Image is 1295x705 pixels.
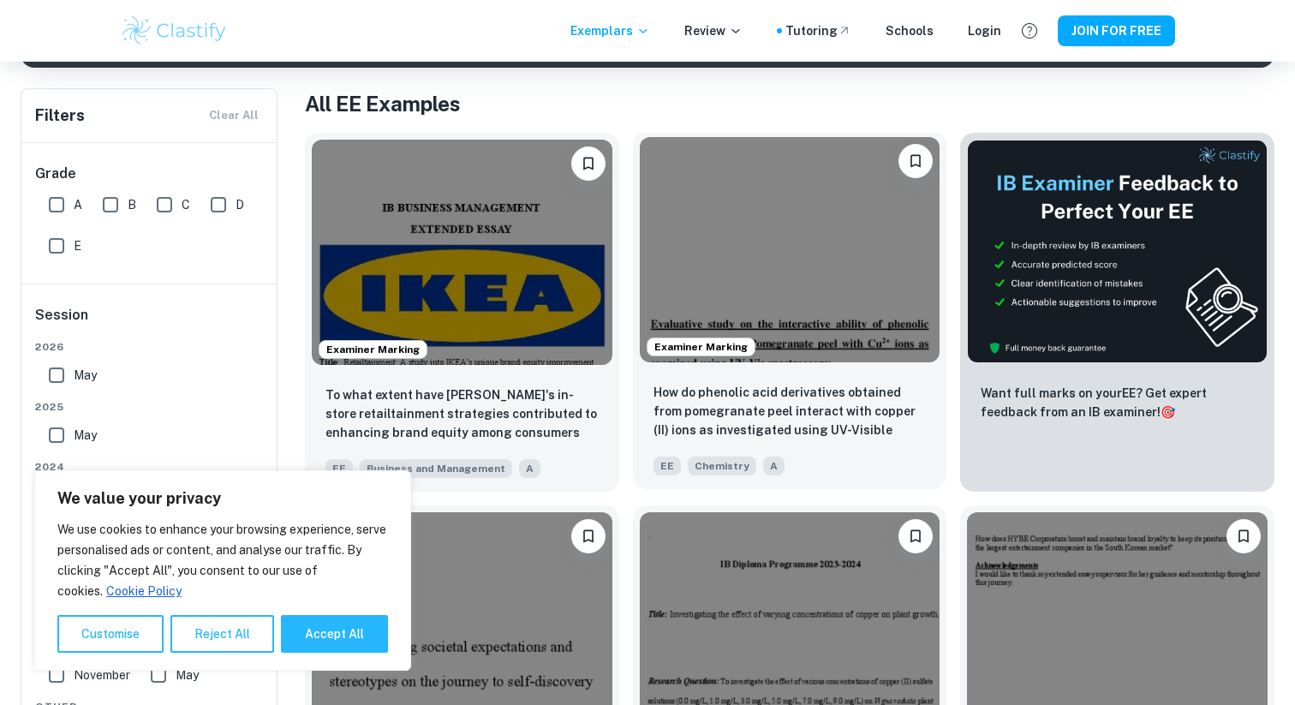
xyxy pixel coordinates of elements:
[57,519,388,601] p: We use cookies to enhance your browsing experience, serve personalised ads or content, and analys...
[74,366,97,385] span: May
[1226,519,1261,553] button: Please log in to bookmark exemplars
[35,459,265,475] span: 2024
[967,140,1268,363] img: Thumbnail
[360,459,512,478] span: Business and Management
[305,88,1274,119] h1: All EE Examples
[319,342,427,357] span: Examiner Marking
[1058,15,1175,46] button: JOIN FOR FREE
[57,615,164,653] button: Customise
[898,144,933,178] button: Please log in to bookmark exemplars
[571,519,606,553] button: Please log in to bookmark exemplars
[571,146,606,181] button: Please log in to bookmark exemplars
[886,21,934,40] a: Schools
[640,137,940,362] img: Chemistry EE example thumbnail: How do phenolic acid derivatives obtaine
[128,195,136,214] span: B
[34,470,411,671] div: We value your privacy
[57,488,388,509] p: We value your privacy
[312,140,612,365] img: Business and Management EE example thumbnail: To what extent have IKEA's in-store reta
[519,459,540,478] span: A
[176,666,199,684] span: May
[170,615,274,653] button: Reject All
[35,305,265,339] h6: Session
[325,385,599,444] p: To what extent have IKEA's in-store retailtainment strategies contributed to enhancing brand equi...
[74,666,130,684] span: November
[633,133,947,492] a: Examiner MarkingPlease log in to bookmark exemplarsHow do phenolic acid derivatives obtained from...
[325,459,353,478] span: EE
[74,236,81,255] span: E
[35,164,265,184] h6: Grade
[35,399,265,415] span: 2025
[785,21,851,40] a: Tutoring
[763,457,785,475] span: A
[684,21,743,40] p: Review
[35,104,85,128] h6: Filters
[968,21,1001,40] a: Login
[236,195,244,214] span: D
[653,383,927,441] p: How do phenolic acid derivatives obtained from pomegranate peel interact with copper (II) ions as...
[960,133,1274,492] a: ThumbnailWant full marks on yourEE? Get expert feedback from an IB examiner!
[981,384,1254,421] p: Want full marks on your EE ? Get expert feedback from an IB examiner!
[74,426,97,445] span: May
[105,583,182,599] a: Cookie Policy
[570,21,650,40] p: Exemplars
[898,519,933,553] button: Please log in to bookmark exemplars
[688,457,756,475] span: Chemistry
[653,457,681,475] span: EE
[74,195,82,214] span: A
[647,339,755,355] span: Examiner Marking
[1161,405,1175,419] span: 🎯
[35,339,265,355] span: 2026
[281,615,388,653] button: Accept All
[182,195,190,214] span: C
[305,133,619,492] a: Examiner MarkingPlease log in to bookmark exemplarsTo what extent have IKEA's in-store retailtain...
[120,14,229,48] img: Clastify logo
[1015,16,1044,45] button: Help and Feedback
